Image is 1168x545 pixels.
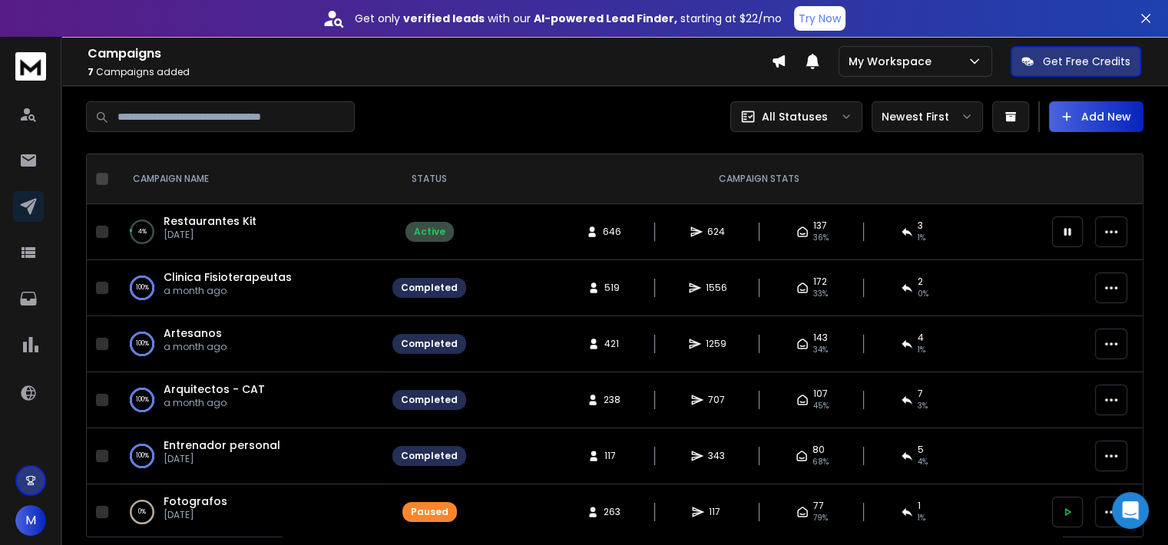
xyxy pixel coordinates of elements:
span: 1 [918,500,921,512]
p: 4 % [138,224,147,239]
td: 100%Entrenador personal[DATE] [114,428,383,484]
div: v 4.0.25 [43,25,75,37]
span: 7 [918,388,923,400]
td: 100%Artesanosa month ago [114,316,383,372]
th: CAMPAIGN STATS [475,154,1043,204]
span: 3 % [918,400,928,412]
p: Campaigns added [88,66,771,78]
p: 100 % [136,448,149,464]
p: 100 % [136,280,149,296]
p: Get only with our starting at $22/mo [355,11,782,26]
span: 34 % [813,344,828,356]
span: 646 [603,226,621,238]
button: M [15,505,46,536]
p: 0 % [138,504,146,520]
p: 100 % [136,336,149,352]
th: CAMPAIGN NAME [114,154,383,204]
div: Completed [401,338,458,350]
p: [DATE] [164,229,256,241]
span: 238 [604,394,620,406]
div: Completed [401,394,458,406]
td: 100%Arquitectos - CATa month ago [114,372,383,428]
span: 36 % [813,232,829,244]
a: Entrenador personal [164,438,280,453]
img: tab_keywords_by_traffic_grey.svg [164,89,176,101]
button: Try Now [794,6,845,31]
p: a month ago [164,397,265,409]
p: 100 % [136,392,149,408]
span: 80 [812,444,825,456]
span: 77 [813,500,824,512]
span: 143 [813,332,828,344]
span: 624 [707,226,725,238]
strong: verified leads [403,11,485,26]
span: 1 % [918,512,925,524]
span: 7 [88,65,94,78]
span: 0 % [918,288,928,300]
span: 3 [918,220,923,232]
span: 107 [813,388,828,400]
div: Completed [401,282,458,294]
span: 343 [708,450,725,462]
span: 45 % [813,400,829,412]
span: 172 [813,276,827,288]
span: 4 % [918,456,928,468]
span: 421 [604,338,620,350]
a: Clinica Fisioterapeutas [164,269,292,285]
span: 1 % [918,232,925,244]
p: Try Now [799,11,841,26]
div: Palabras clave [180,91,244,101]
p: a month ago [164,285,292,297]
p: [DATE] [164,453,280,465]
div: Completed [401,450,458,462]
div: Dominio: [URL] [40,40,113,52]
p: a month ago [164,341,227,353]
div: Dominio [81,91,117,101]
span: 2 [918,276,923,288]
span: 117 [709,506,724,518]
span: 1 % [918,344,925,356]
span: 707 [708,394,725,406]
img: logo_orange.svg [25,25,37,37]
td: 100%Clinica Fisioterapeutasa month ago [114,260,383,316]
div: Open Intercom Messenger [1112,492,1149,529]
span: 5 [918,444,924,456]
span: 519 [604,282,620,294]
span: 1556 [706,282,727,294]
button: Newest First [872,101,983,132]
td: 0%Fotografos[DATE] [114,484,383,540]
th: STATUS [383,154,475,204]
span: 137 [813,220,827,232]
span: 79 % [813,512,828,524]
span: 263 [604,506,620,518]
img: website_grey.svg [25,40,37,52]
button: Add New [1049,101,1143,132]
span: 4 [918,332,924,344]
a: Fotografos [164,494,227,509]
p: All Statuses [762,109,828,124]
p: [DATE] [164,509,227,521]
td: 4%Restaurantes Kit[DATE] [114,204,383,260]
p: Get Free Credits [1043,54,1130,69]
img: logo [15,52,46,81]
span: 117 [604,450,620,462]
h1: Campaigns [88,45,771,63]
a: Artesanos [164,325,222,341]
p: My Workspace [849,54,938,69]
div: Paused [411,506,448,518]
img: tab_domain_overview_orange.svg [64,89,76,101]
span: 1259 [706,338,726,350]
a: Arquitectos - CAT [164,381,265,397]
a: Restaurantes Kit [164,213,256,229]
strong: AI-powered Lead Finder, [534,11,677,26]
span: 33 % [813,288,828,300]
div: Active [414,226,445,238]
